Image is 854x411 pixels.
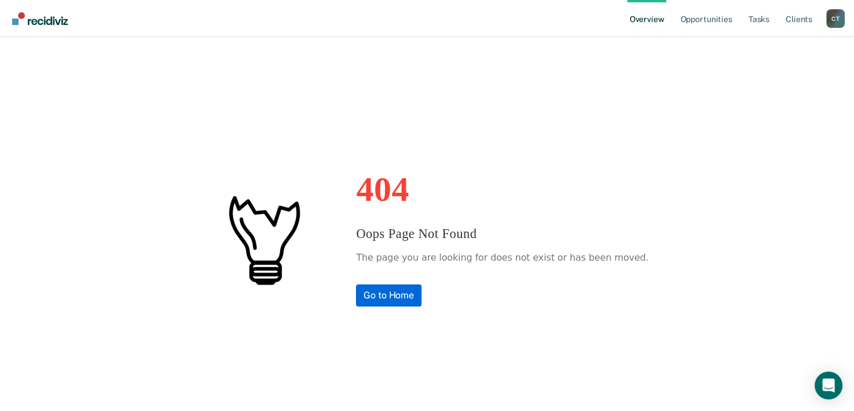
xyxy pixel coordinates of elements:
[356,172,648,207] h1: 404
[205,181,321,297] img: #
[815,372,842,399] div: Open Intercom Messenger
[356,224,648,244] h3: Oops Page Not Found
[356,249,648,266] p: The page you are looking for does not exist or has been moved.
[12,12,68,25] img: Recidiviz
[356,284,421,307] a: Go to Home
[826,9,845,28] button: Profile dropdown button
[826,9,845,28] div: C T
